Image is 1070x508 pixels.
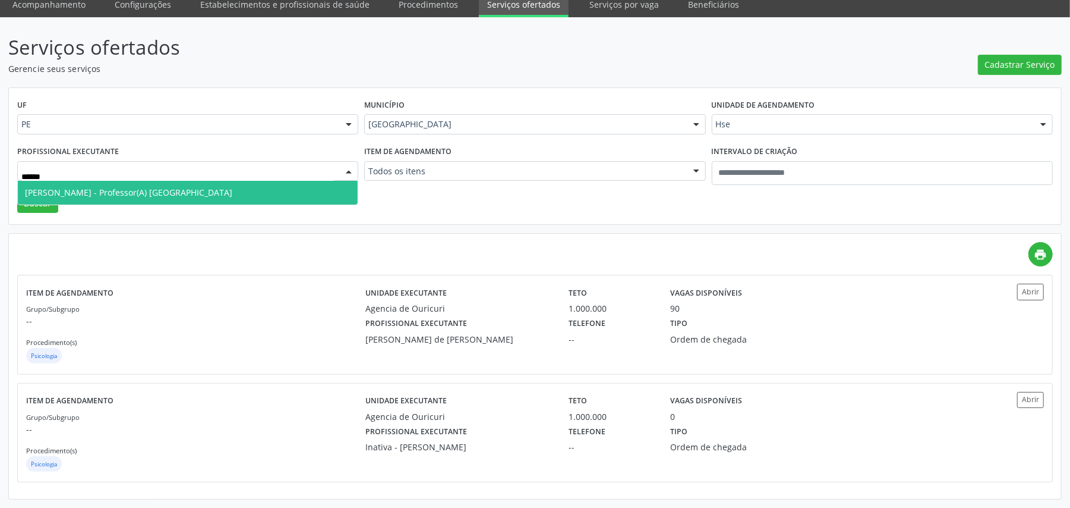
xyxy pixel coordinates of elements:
[365,423,467,441] label: Profissional executante
[985,58,1055,71] span: Cadastrar Serviço
[569,302,654,315] div: 1.000.000
[26,305,80,313] small: Grupo/Subgrupo
[365,392,447,410] label: Unidade executante
[671,315,688,333] label: Tipo
[365,410,552,423] div: Agencia de Ouricuri
[368,118,681,130] span: [GEOGRAPHIC_DATA]
[365,333,552,346] div: [PERSON_NAME] de [PERSON_NAME]
[8,62,746,75] p: Gerencie seus serviços
[365,284,447,302] label: Unidade executante
[31,460,57,468] small: Psicologia
[17,96,27,115] label: UF
[31,352,57,360] small: Psicologia
[26,413,80,422] small: Grupo/Subgrupo
[368,165,681,177] span: Todos os itens
[671,302,680,315] div: 90
[365,302,552,315] div: Agencia de Ouricuri
[26,315,365,327] p: --
[671,410,676,423] div: 0
[671,392,743,410] label: Vagas disponíveis
[712,143,798,161] label: Intervalo de criação
[26,284,113,302] label: Item de agendamento
[569,410,654,423] div: 1.000.000
[26,338,77,347] small: Procedimento(s)
[569,423,605,441] label: Telefone
[671,284,743,302] label: Vagas disponíveis
[26,446,77,455] small: Procedimento(s)
[671,423,688,441] label: Tipo
[569,392,587,410] label: Teto
[25,187,232,198] span: [PERSON_NAME] - Professor(A) [GEOGRAPHIC_DATA]
[1017,284,1044,300] button: Abrir
[569,333,654,346] div: --
[26,423,365,435] p: --
[21,118,334,130] span: PE
[671,333,807,346] div: Ordem de chegada
[712,96,815,115] label: Unidade de agendamento
[26,392,113,410] label: Item de agendamento
[364,96,405,115] label: Município
[569,441,654,453] div: --
[365,441,552,453] div: Inativa - [PERSON_NAME]
[716,118,1028,130] span: Hse
[1034,248,1047,261] i: print
[8,33,746,62] p: Serviços ofertados
[17,143,119,161] label: Profissional executante
[671,441,807,453] div: Ordem de chegada
[569,284,587,302] label: Teto
[569,315,605,333] label: Telefone
[365,315,467,333] label: Profissional executante
[1017,392,1044,408] button: Abrir
[978,55,1062,75] button: Cadastrar Serviço
[1028,242,1053,266] a: print
[364,143,452,161] label: Item de agendamento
